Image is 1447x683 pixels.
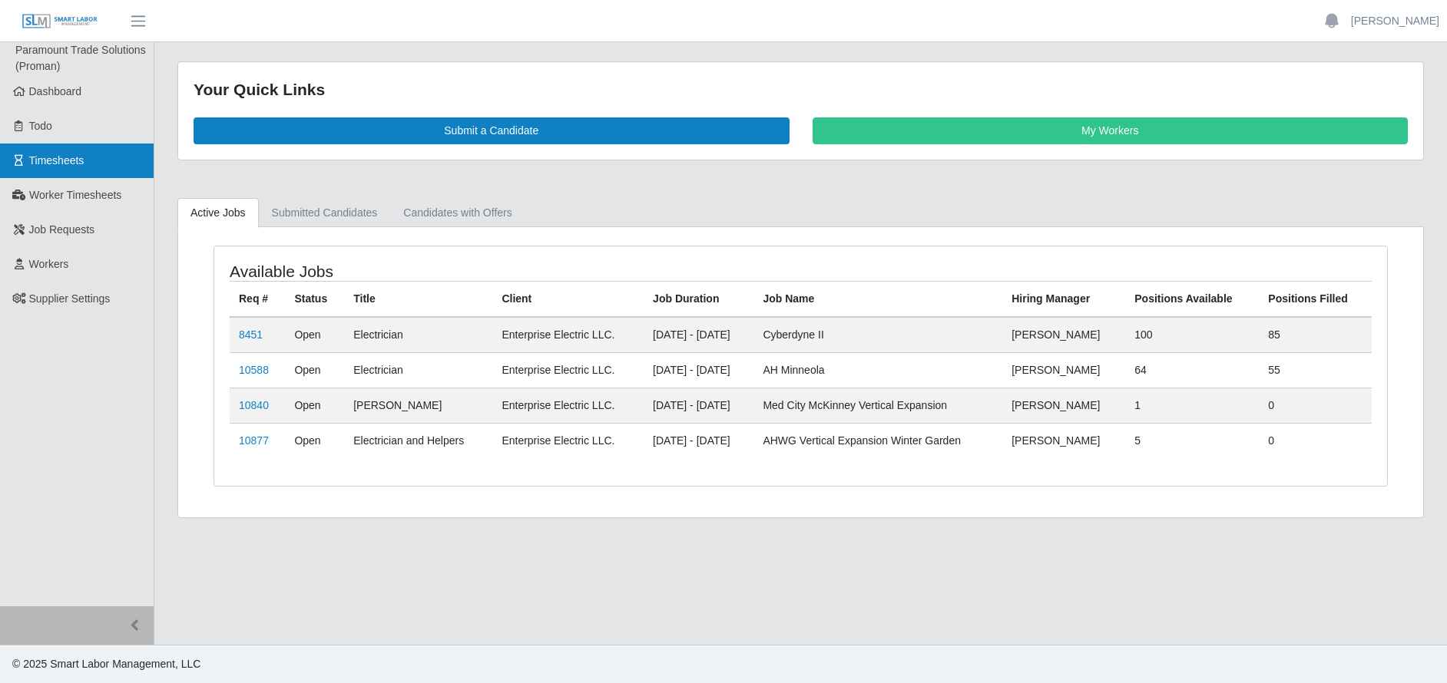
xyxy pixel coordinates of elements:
[285,281,344,317] th: Status
[22,13,98,30] img: SLM Logo
[1125,388,1259,423] td: 1
[1002,317,1125,353] td: [PERSON_NAME]
[239,364,269,376] a: 10588
[230,262,692,281] h4: Available Jobs
[12,658,200,670] span: © 2025 Smart Labor Management, LLC
[285,352,344,388] td: Open
[390,198,525,228] a: Candidates with Offers
[1002,388,1125,423] td: [PERSON_NAME]
[1002,423,1125,458] td: [PERSON_NAME]
[344,423,492,458] td: Electrician and Helpers
[29,120,52,132] span: Todo
[194,78,1408,102] div: Your Quick Links
[1125,352,1259,388] td: 64
[644,423,753,458] td: [DATE] - [DATE]
[344,317,492,353] td: Electrician
[753,281,1002,317] th: Job Name
[1002,281,1125,317] th: Hiring Manager
[492,352,644,388] td: Enterprise Electric LLC.
[753,423,1002,458] td: AHWG Vertical Expansion Winter Garden
[753,352,1002,388] td: AH Minneola
[1125,317,1259,353] td: 100
[29,292,111,305] span: Supplier Settings
[344,352,492,388] td: Electrician
[1259,352,1372,388] td: 55
[239,399,269,411] a: 10840
[29,189,121,201] span: Worker Timesheets
[644,317,753,353] td: [DATE] - [DATE]
[344,281,492,317] th: Title
[1351,13,1439,29] a: [PERSON_NAME]
[492,423,644,458] td: Enterprise Electric LLC.
[1259,423,1372,458] td: 0
[239,434,269,447] a: 10877
[259,198,391,228] a: Submitted Candidates
[285,423,344,458] td: Open
[194,117,790,144] a: Submit a Candidate
[285,317,344,353] td: Open
[492,317,644,353] td: Enterprise Electric LLC.
[1259,281,1372,317] th: Positions Filled
[1125,281,1259,317] th: Positions Available
[813,117,1409,144] a: My Workers
[29,85,82,97] span: Dashboard
[230,281,285,317] th: Req #
[644,281,753,317] th: Job Duration
[29,258,69,270] span: Workers
[492,281,644,317] th: Client
[753,317,1002,353] td: Cyberdyne II
[177,198,259,228] a: Active Jobs
[344,388,492,423] td: [PERSON_NAME]
[15,44,146,72] span: Paramount Trade Solutions (Proman)
[492,388,644,423] td: Enterprise Electric LLC.
[29,223,95,236] span: Job Requests
[285,388,344,423] td: Open
[644,388,753,423] td: [DATE] - [DATE]
[644,352,753,388] td: [DATE] - [DATE]
[1125,423,1259,458] td: 5
[239,328,263,341] a: 8451
[1259,317,1372,353] td: 85
[1259,388,1372,423] td: 0
[753,388,1002,423] td: Med City McKinney Vertical Expansion
[1002,352,1125,388] td: [PERSON_NAME]
[29,154,84,167] span: Timesheets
